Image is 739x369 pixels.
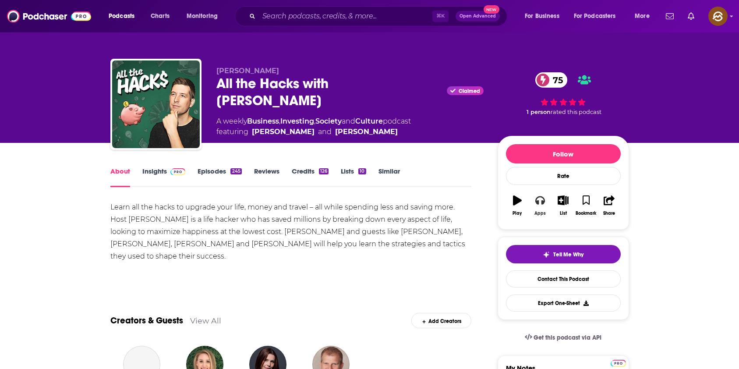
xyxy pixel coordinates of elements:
img: Podchaser - Follow, Share and Rate Podcasts [7,8,91,25]
a: Reviews [254,167,279,187]
a: Culture [355,117,383,125]
a: Lists10 [341,167,366,187]
span: Claimed [459,89,480,93]
button: Show profile menu [708,7,728,26]
span: ⌘ K [432,11,449,22]
div: 10 [358,168,366,174]
a: Society [315,117,342,125]
span: Get this podcast via API [534,334,601,341]
div: Bookmark [576,211,596,216]
span: Tell Me Why [553,251,583,258]
span: rated this podcast [551,109,601,115]
span: [PERSON_NAME] [216,67,279,75]
span: Open Advanced [460,14,496,18]
div: Play [513,211,522,216]
button: tell me why sparkleTell Me Why [506,245,621,263]
button: List [552,190,574,221]
span: For Business [525,10,559,22]
button: open menu [103,9,146,23]
img: User Profile [708,7,728,26]
a: Get this podcast via API [518,327,609,348]
img: tell me why sparkle [543,251,550,258]
span: New [484,5,499,14]
span: Charts [151,10,170,22]
a: Episodes245 [198,167,241,187]
button: open menu [180,9,229,23]
button: Export One-Sheet [506,294,621,312]
button: Share [598,190,620,221]
a: Similar [378,167,400,187]
span: and [318,127,332,137]
span: Monitoring [187,10,218,22]
div: Rate [506,167,621,185]
a: Credits126 [292,167,329,187]
span: and [342,117,355,125]
a: Charts [145,9,175,23]
a: InsightsPodchaser Pro [142,167,186,187]
div: Learn all the hacks to upgrade your life, money and travel – all while spending less and saving m... [110,201,472,263]
a: 75 [535,72,567,88]
button: Bookmark [575,190,598,221]
button: Play [506,190,529,221]
span: More [635,10,650,22]
a: Business [247,117,279,125]
div: Share [603,211,615,216]
div: Search podcasts, credits, & more... [243,6,516,26]
span: For Podcasters [574,10,616,22]
span: , [279,117,280,125]
div: 75 1 personrated this podcast [498,67,629,121]
a: Amy Fox [335,127,398,137]
button: open menu [519,9,570,23]
span: 1 person [527,109,551,115]
img: All the Hacks with Chris Hutchins [112,60,200,148]
a: Pro website [611,358,626,367]
span: Logged in as hey85204 [708,7,728,26]
input: Search podcasts, credits, & more... [259,9,432,23]
a: Show notifications dropdown [684,9,698,24]
div: 245 [230,168,241,174]
button: Apps [529,190,552,221]
div: 126 [319,168,329,174]
a: Chris Hutchins [252,127,315,137]
img: Podchaser Pro [170,168,186,175]
span: Podcasts [109,10,134,22]
a: View All [190,316,221,325]
div: Add Creators [411,313,471,328]
a: Investing [280,117,314,125]
a: Creators & Guests [110,315,183,326]
a: Contact This Podcast [506,270,621,287]
button: Follow [506,144,621,163]
a: About [110,167,130,187]
a: Show notifications dropdown [662,9,677,24]
button: Open AdvancedNew [456,11,500,21]
span: featuring [216,127,411,137]
span: , [314,117,315,125]
img: Podchaser Pro [611,360,626,367]
div: A weekly podcast [216,116,411,137]
span: 75 [544,72,567,88]
div: List [560,211,567,216]
button: open menu [568,9,629,23]
button: open menu [629,9,661,23]
div: Apps [534,211,546,216]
